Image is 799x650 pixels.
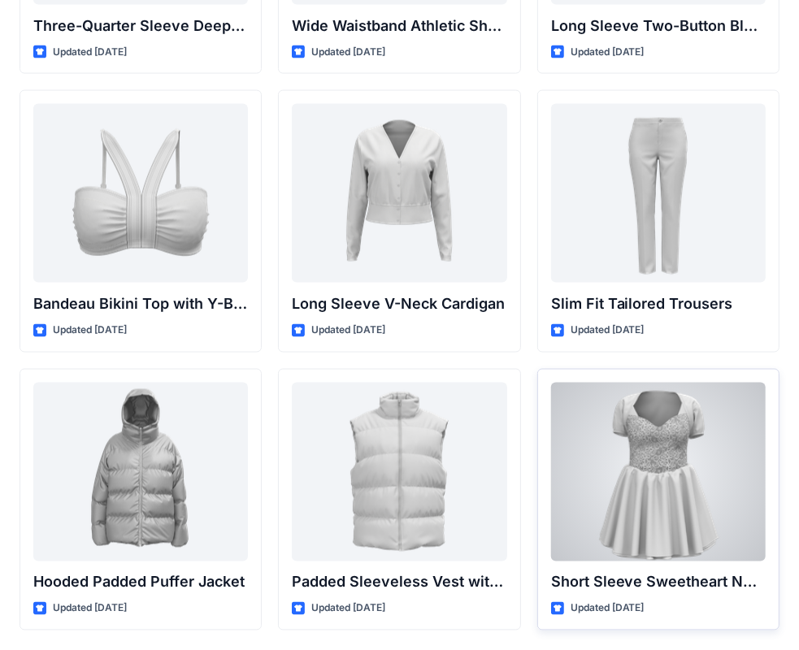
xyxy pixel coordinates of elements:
[292,292,506,315] p: Long Sleeve V-Neck Cardigan
[53,600,127,617] p: Updated [DATE]
[311,322,385,339] p: Updated [DATE]
[292,383,506,561] a: Padded Sleeveless Vest with Stand Collar
[33,383,248,561] a: Hooded Padded Puffer Jacket
[292,571,506,594] p: Padded Sleeveless Vest with Stand Collar
[33,571,248,594] p: Hooded Padded Puffer Jacket
[571,44,645,61] p: Updated [DATE]
[571,322,645,339] p: Updated [DATE]
[551,383,766,561] a: Short Sleeve Sweetheart Neckline Mini Dress with Textured Bodice
[551,571,766,594] p: Short Sleeve Sweetheart Neckline Mini Dress with Textured Bodice
[292,15,506,37] p: Wide Waistband Athletic Shorts
[551,15,766,37] p: Long Sleeve Two-Button Blazer with Flap Pockets
[311,600,385,617] p: Updated [DATE]
[292,104,506,283] a: Long Sleeve V-Neck Cardigan
[551,292,766,315] p: Slim Fit Tailored Trousers
[33,104,248,283] a: Bandeau Bikini Top with Y-Back Straps and Stitch Detail
[551,104,766,283] a: Slim Fit Tailored Trousers
[33,15,248,37] p: Three-Quarter Sleeve Deep V-Neck Button-Down Top
[311,44,385,61] p: Updated [DATE]
[53,322,127,339] p: Updated [DATE]
[53,44,127,61] p: Updated [DATE]
[33,292,248,315] p: Bandeau Bikini Top with Y-Back Straps and Stitch Detail
[571,600,645,617] p: Updated [DATE]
